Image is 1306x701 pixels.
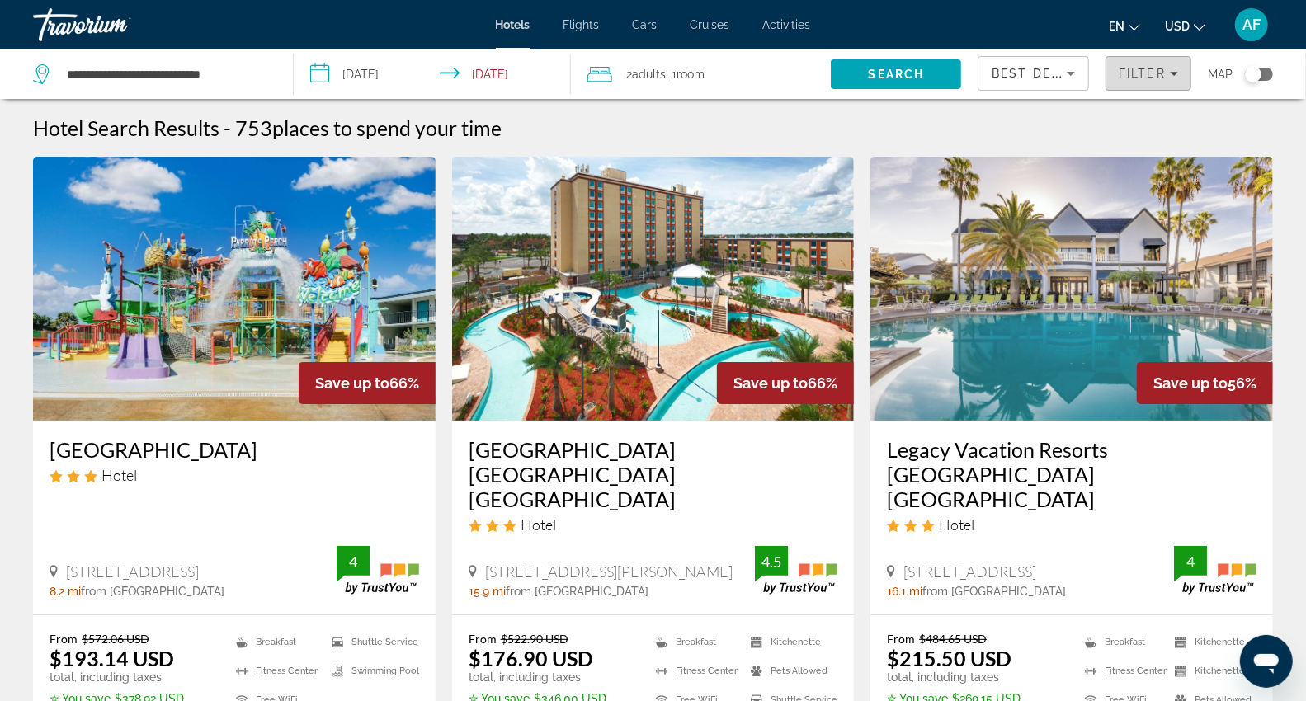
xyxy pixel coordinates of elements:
span: 2 [627,63,667,86]
div: 56% [1137,362,1273,404]
button: User Menu [1230,7,1273,42]
span: Filter [1119,67,1166,80]
div: 3 star Hotel [50,466,419,484]
span: From [469,632,497,646]
ins: $193.14 USD [50,646,174,670]
p: total, including taxes [50,670,212,684]
a: Flights [563,18,600,31]
a: Travorium [33,3,198,46]
ins: $176.90 USD [469,646,593,670]
p: total, including taxes [469,670,631,684]
del: $484.65 USD [919,632,987,646]
li: Fitness Center [228,661,323,681]
mat-select: Sort by [992,64,1075,83]
span: Hotel [521,515,556,534]
div: 4 [337,552,370,572]
div: 4.5 [755,552,788,572]
li: Breakfast [228,632,323,652]
span: Search [869,68,925,81]
span: 15.9 mi [469,585,506,598]
span: [STREET_ADDRESS] [903,562,1036,581]
span: Hotel [101,466,137,484]
li: Breakfast [648,632,743,652]
img: CoCo Key Hotel and Water Resort [33,157,436,421]
span: AF [1242,16,1261,33]
del: $522.90 USD [501,632,568,646]
span: - [224,115,231,140]
img: TrustYou guest rating badge [755,546,837,595]
span: en [1109,20,1124,33]
span: Hotel [939,515,974,534]
a: Cruises [691,18,730,31]
button: Change currency [1165,14,1205,38]
div: 4 [1174,552,1207,572]
a: [GEOGRAPHIC_DATA] [GEOGRAPHIC_DATA] [GEOGRAPHIC_DATA] [469,437,838,511]
li: Kitchenette [743,632,837,652]
del: $572.06 USD [82,632,149,646]
button: Filters [1106,56,1191,91]
h2: 753 [235,115,502,140]
span: From [887,632,915,646]
iframe: Button to launch messaging window [1240,635,1293,688]
span: Room [677,68,705,81]
span: places to spend your time [272,115,502,140]
li: Fitness Center [1077,661,1167,681]
button: Change language [1109,14,1140,38]
input: Search hotel destination [65,62,268,87]
li: Swimming Pool [323,661,419,681]
a: [GEOGRAPHIC_DATA] [50,437,419,462]
button: Search [831,59,961,89]
span: Save up to [315,374,389,392]
button: Travelers: 2 adults, 0 children [571,49,832,99]
span: Save up to [733,374,808,392]
span: from [GEOGRAPHIC_DATA] [506,585,649,598]
span: From [50,632,78,646]
div: 3 star Hotel [887,515,1256,534]
img: TrustYou guest rating badge [1174,546,1256,595]
div: 3 star Hotel [469,515,838,534]
li: Kitchenette [1167,661,1256,681]
img: TrustYou guest rating badge [337,546,419,595]
span: Adults [633,68,667,81]
span: from [GEOGRAPHIC_DATA] [922,585,1066,598]
img: Legacy Vacation Resorts Kissimmee Orlando [870,157,1273,421]
ins: $215.50 USD [887,646,1011,670]
span: [STREET_ADDRESS] [66,562,199,581]
a: Hotels [496,18,530,31]
button: Toggle map [1233,67,1273,82]
span: 16.1 mi [887,585,922,598]
button: Select check in and out date [294,49,571,99]
h1: Hotel Search Results [33,115,219,140]
div: 66% [299,362,436,404]
li: Breakfast [1077,632,1167,652]
div: 66% [717,362,854,404]
a: Activities [763,18,811,31]
img: Red Lion Hotel Orlando Lake Buena Vista South [452,157,855,421]
span: [STREET_ADDRESS][PERSON_NAME] [485,562,733,581]
p: total, including taxes [887,670,1049,684]
span: 8.2 mi [50,585,81,598]
li: Kitchenette [1167,632,1256,652]
li: Shuttle Service [323,632,419,652]
a: Cars [633,18,658,31]
span: USD [1165,20,1190,33]
span: Best Deals [992,67,1077,80]
span: Map [1208,63,1233,86]
a: Legacy Vacation Resorts [GEOGRAPHIC_DATA] [GEOGRAPHIC_DATA] [887,437,1256,511]
span: from [GEOGRAPHIC_DATA] [81,585,224,598]
li: Pets Allowed [743,661,837,681]
li: Fitness Center [648,661,743,681]
span: , 1 [667,63,705,86]
span: Save up to [1153,374,1228,392]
